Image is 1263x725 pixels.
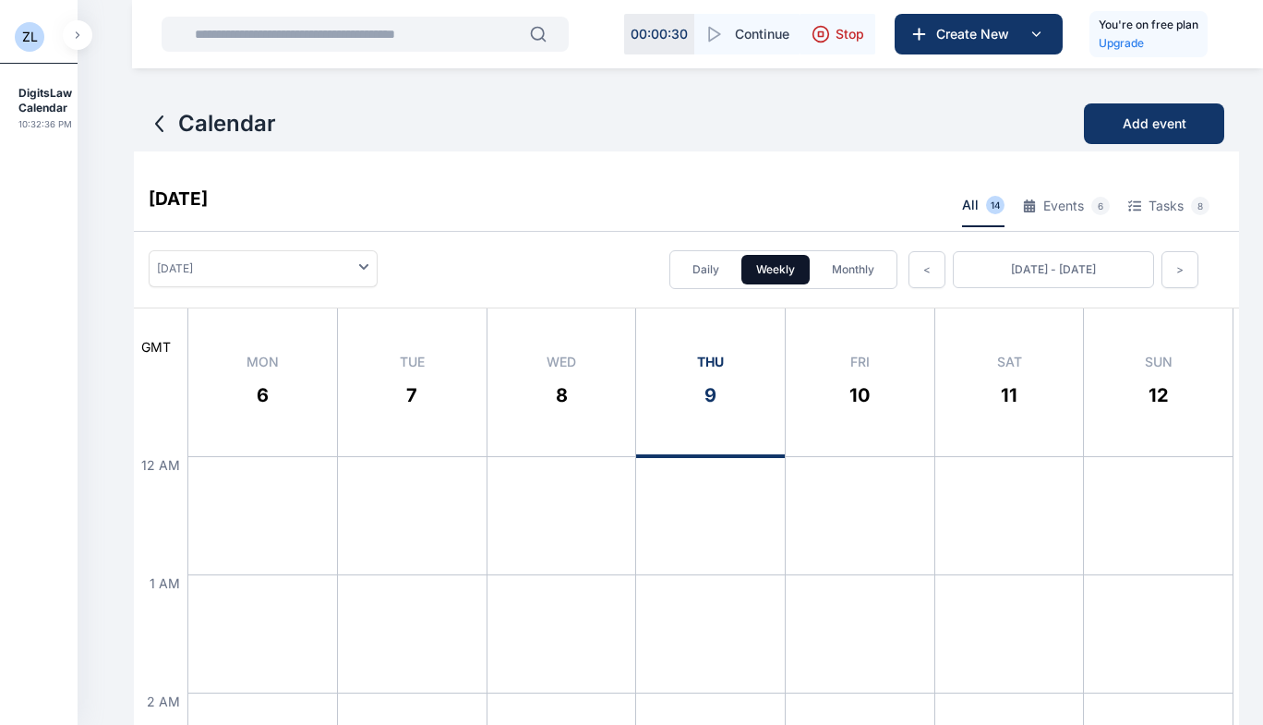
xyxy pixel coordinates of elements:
a: Upgrade [1099,34,1198,53]
div: 1 AM [134,574,188,693]
button: All14 [962,196,1004,227]
span: 12 [1084,382,1233,408]
div: 12 AM [134,456,188,574]
button: Monthly [817,255,889,284]
button: Create New [895,14,1063,54]
div: [DATE] [149,189,208,208]
span: Fri [786,353,934,371]
span: Wed [487,353,636,371]
span: Stop [836,25,864,43]
span: Sun [1084,353,1233,371]
span: 6 [1091,197,1110,215]
button: Stop [800,14,875,54]
span: Tue [338,353,487,371]
span: [DATE] [157,261,369,276]
span: 7 [338,382,487,408]
span: Calendar [178,109,276,139]
span: Create New [929,25,1025,43]
span: 11 [935,382,1084,408]
button: Events6 [1023,196,1110,227]
span: 8 [1191,197,1209,215]
span: Thu [636,353,785,371]
span: Continue [735,25,789,43]
span: Sat [935,353,1084,371]
button: Weekly [741,255,810,284]
div: GMT [134,338,188,456]
span: 6 [188,382,337,408]
h2: DigitsLaw Calendar [18,86,72,115]
span: 9 [636,382,785,408]
button: Continue [694,14,800,54]
div: [DATE] - [DATE] [953,251,1154,288]
button: ZL [15,22,44,52]
h5: You're on free plan [1099,16,1198,34]
button: Tasks8 [1128,196,1209,227]
button: Add event [1084,103,1224,144]
span: 10 [786,382,934,408]
p: 10:32:36 PM [18,115,72,134]
p: 00 : 00 : 30 [631,25,688,43]
span: 8 [487,382,636,408]
span: Add event [1123,115,1186,133]
button: > [1161,251,1198,288]
button: < [908,251,945,288]
span: Mon [188,353,337,371]
span: 14 [986,196,1004,214]
button: Daily [678,255,734,284]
